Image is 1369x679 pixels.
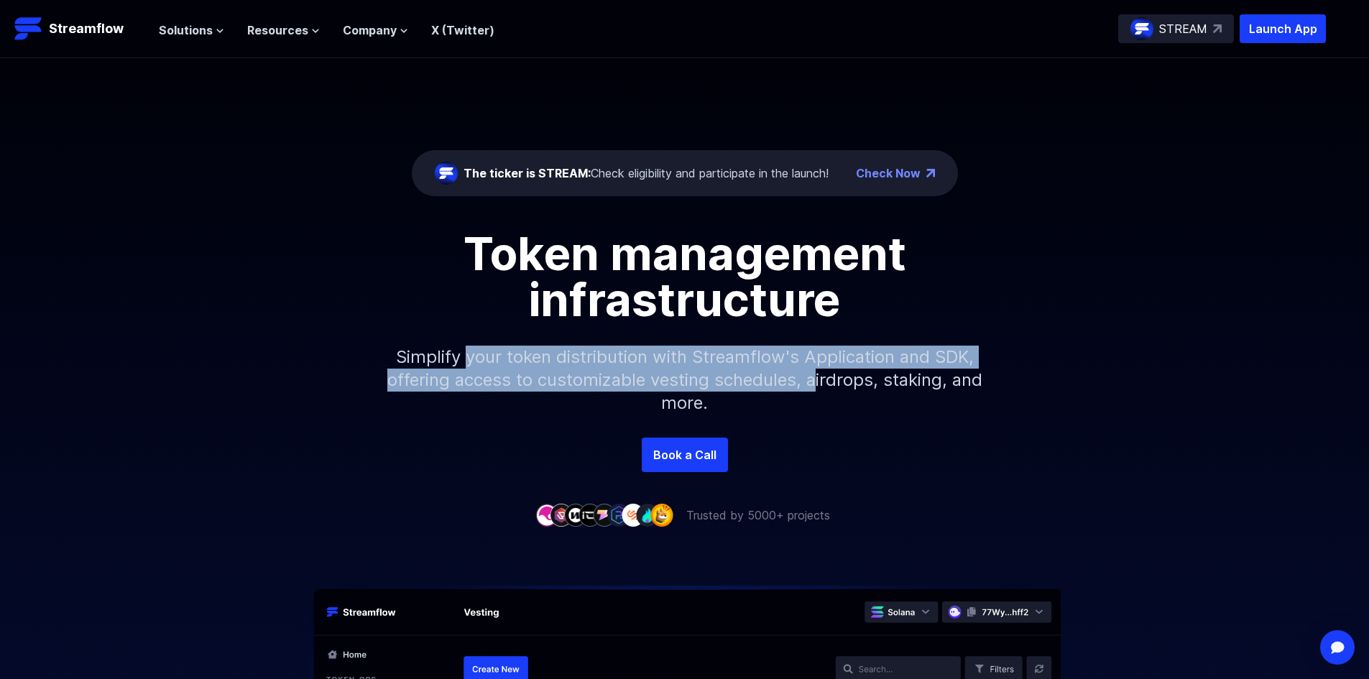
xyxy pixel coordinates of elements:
[14,14,43,43] img: Streamflow Logo
[247,22,320,39] button: Resources
[686,507,830,524] p: Trusted by 5000+ projects
[1213,24,1222,33] img: top-right-arrow.svg
[376,323,994,438] p: Simplify your token distribution with Streamflow's Application and SDK, offering access to custom...
[1240,14,1326,43] button: Launch App
[159,22,213,39] span: Solutions
[343,22,408,39] button: Company
[650,504,673,526] img: company-9
[464,165,829,182] div: Check eligibility and participate in the launch!
[431,23,494,37] a: X (Twitter)
[593,504,616,526] img: company-5
[464,166,591,180] span: The ticker is STREAM:
[926,169,935,177] img: top-right-arrow.png
[247,22,308,39] span: Resources
[535,504,558,526] img: company-1
[49,19,124,39] p: Streamflow
[435,162,458,185] img: streamflow-logo-circle.png
[856,165,921,182] a: Check Now
[564,504,587,526] img: company-3
[636,504,659,526] img: company-8
[579,504,601,526] img: company-4
[550,504,573,526] img: company-2
[14,14,144,43] a: Streamflow
[361,231,1008,323] h1: Token management infrastructure
[159,22,224,39] button: Solutions
[1130,17,1153,40] img: streamflow-logo-circle.png
[622,504,645,526] img: company-7
[642,438,728,472] a: Book a Call
[607,504,630,526] img: company-6
[1320,630,1355,665] div: Open Intercom Messenger
[1159,20,1207,37] p: STREAM
[1118,14,1234,43] a: STREAM
[343,22,397,39] span: Company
